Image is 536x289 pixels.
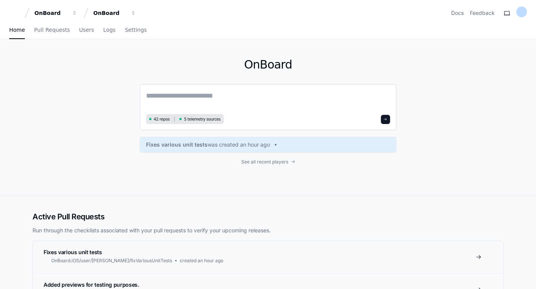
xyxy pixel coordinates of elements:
span: Added previews for testing purposes. [44,281,139,288]
span: Pull Requests [34,28,70,32]
a: Settings [125,21,146,39]
div: OnBoard [93,9,126,17]
a: Home [9,21,25,39]
h2: Active Pull Requests [32,211,504,222]
a: Docs [451,9,464,17]
a: Fixes various unit testswas created an hour ago [146,141,390,149]
p: Run through the checklists associated with your pull requests to verify your upcoming releases. [32,227,504,234]
span: OnBoard.iOS/user/[PERSON_NAME]/fixVariousUnitTests [51,258,172,264]
button: OnBoard [90,6,139,20]
h1: OnBoard [140,58,396,72]
span: created an hour ago [180,258,223,264]
span: 5 telemetry sources [184,116,220,122]
span: Settings [125,28,146,32]
span: Home [9,28,25,32]
span: Fixes various unit tests [44,249,102,255]
span: was created an hour ago [208,141,270,149]
a: Fixes various unit testsOnBoard.iOS/user/[PERSON_NAME]/fixVariousUnitTestscreated an hour ago [33,241,503,273]
span: 42 repos [154,116,170,122]
div: OnBoard [34,9,67,17]
span: Users [79,28,94,32]
a: Logs [103,21,115,39]
span: See all recent players [241,159,288,165]
a: Pull Requests [34,21,70,39]
a: Users [79,21,94,39]
span: Fixes various unit tests [146,141,208,149]
button: OnBoard [31,6,80,20]
span: Logs [103,28,115,32]
a: See all recent players [140,159,396,165]
button: Feedback [470,9,495,17]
